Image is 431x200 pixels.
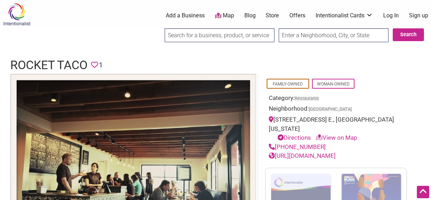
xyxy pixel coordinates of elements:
[316,134,357,141] a: View on Map
[269,143,326,150] a: [PHONE_NUMBER]
[10,57,87,74] h1: Rocket Taco
[289,12,305,20] a: Offers
[279,28,389,42] input: Enter a Neighborhood, City, or State
[316,12,373,20] a: Intentionalist Cards
[317,82,350,87] a: Woman-Owned
[393,28,424,41] button: Search
[269,152,336,159] a: [URL][DOMAIN_NAME]
[99,60,103,71] span: 1
[244,12,256,20] a: Blog
[269,104,403,115] div: Neighborhood:
[309,107,352,112] span: [GEOGRAPHIC_DATA]
[273,82,303,87] a: Family-Owned
[295,96,319,101] a: Restaurants
[383,12,399,20] a: Log In
[266,12,279,20] a: Store
[165,28,274,42] input: Search for a business, product, or service
[409,12,428,20] a: Sign up
[269,94,403,105] div: Category:
[417,186,429,198] div: Scroll Back to Top
[215,12,234,20] a: Map
[269,115,403,143] div: [STREET_ADDRESS] E., [GEOGRAPHIC_DATA][US_STATE]
[166,12,205,20] a: Add a Business
[278,134,311,141] a: Directions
